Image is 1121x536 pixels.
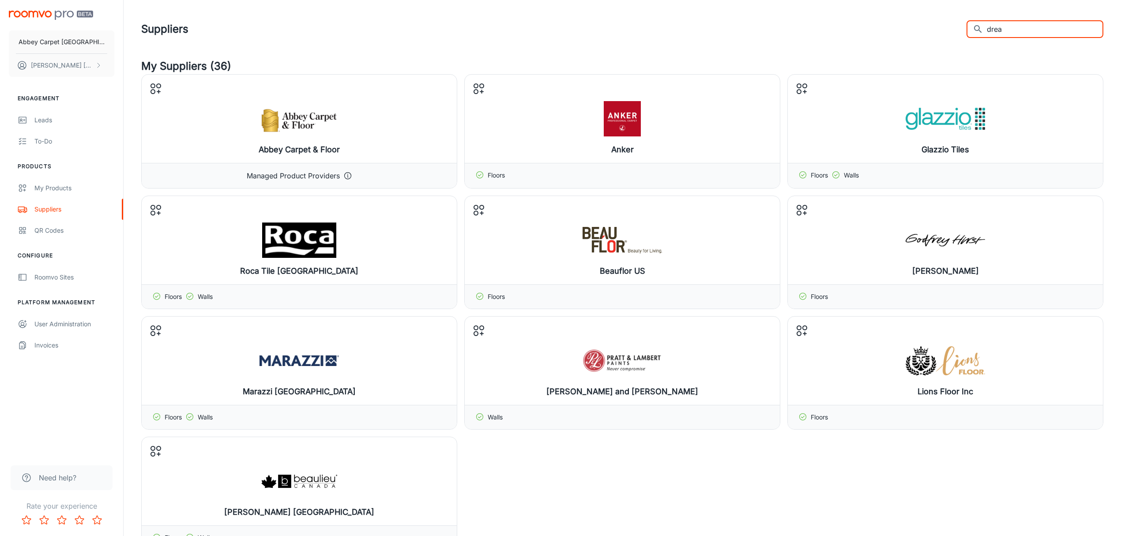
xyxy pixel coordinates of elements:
[198,292,213,302] p: Walls
[811,292,828,302] p: Floors
[34,272,114,282] div: Roomvo Sites
[39,472,76,483] span: Need help?
[198,412,213,422] p: Walls
[7,501,116,511] p: Rate your experience
[34,136,114,146] div: To-do
[141,21,188,37] h1: Suppliers
[9,30,114,53] button: Abbey Carpet [GEOGRAPHIC_DATA]
[71,511,88,529] button: Rate 4 star
[165,412,182,422] p: Floors
[165,292,182,302] p: Floors
[34,340,114,350] div: Invoices
[259,143,340,156] h6: Abbey Carpet & Floor
[34,226,114,235] div: QR Codes
[88,511,106,529] button: Rate 5 star
[987,20,1103,38] input: Search all suppliers...
[811,412,828,422] p: Floors
[9,54,114,77] button: [PERSON_NAME] [PERSON_NAME]
[260,101,339,136] img: Abbey Carpet & Floor
[141,58,1103,74] h4: My Suppliers (36)
[844,170,859,181] p: Walls
[488,292,505,302] p: Floors
[19,37,105,47] p: Abbey Carpet [GEOGRAPHIC_DATA]
[34,319,114,329] div: User Administration
[53,511,71,529] button: Rate 3 star
[34,115,114,125] div: Leads
[247,170,340,181] p: Managed Product Providers
[811,170,828,181] p: Floors
[18,511,35,529] button: Rate 1 star
[34,183,114,193] div: My Products
[31,60,93,70] p: [PERSON_NAME] [PERSON_NAME]
[488,170,505,181] p: Floors
[488,412,503,422] p: Walls
[9,11,93,20] img: Roomvo PRO Beta
[34,204,114,214] div: Suppliers
[35,511,53,529] button: Rate 2 star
